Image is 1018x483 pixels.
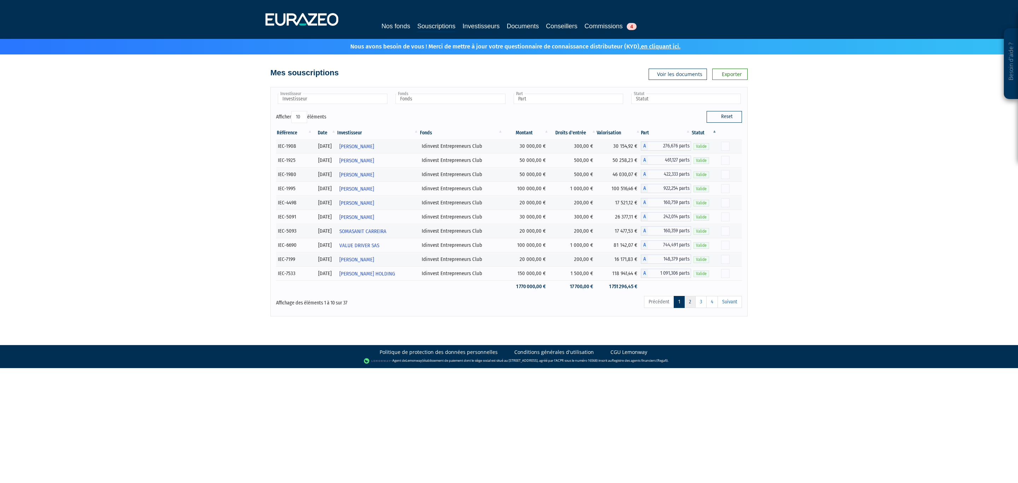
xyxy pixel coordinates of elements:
[298,144,302,149] i: [Français] Personne physique
[597,181,641,196] td: 100 516,46 €
[276,127,313,139] th: Référence : activer pour trier la colonne par ordre croissant
[597,280,641,293] td: 1 751 296,45 €
[414,225,416,238] i: Voir l'investisseur
[315,270,334,277] div: [DATE]
[330,41,680,51] p: Nous avons besoin de vous ! Merci de mettre à jour votre questionnaire de connaissance distribute...
[337,153,419,167] a: [PERSON_NAME]
[694,143,709,150] span: Valide
[278,270,310,277] div: IEC-7533
[278,171,310,178] div: IEC-1980
[414,267,416,280] i: Voir l'investisseur
[648,212,691,221] span: 242,014 parts
[313,127,337,139] th: Date: activer pour trier la colonne par ordre croissant
[298,229,302,233] i: [Français] Personne physique
[337,224,419,238] a: SOMASANIT CARREIRA
[414,239,416,252] i: Voir l'investisseur
[597,266,641,280] td: 118 941,44 €
[718,296,742,308] a: Suivant
[419,127,503,139] th: Fonds: activer pour trier la colonne par ordre croissant
[549,210,597,224] td: 300,00 €
[414,253,416,266] i: Voir l'investisseur
[503,196,549,210] td: 20 000,00 €
[339,168,374,181] span: [PERSON_NAME]
[315,157,334,164] div: [DATE]
[597,252,641,266] td: 16 171,83 €
[276,111,326,123] label: Afficher éléments
[641,226,648,235] span: A
[648,141,691,151] span: 276,676 parts
[503,238,549,252] td: 100 000,00 €
[503,181,549,196] td: 100 000,00 €
[503,153,549,167] td: 50 000,00 €
[549,196,597,210] td: 200,00 €
[315,227,334,235] div: [DATE]
[422,241,501,249] div: Idinvest Entrepreneurs Club
[691,127,718,139] th: Statut : activer pour trier la colonne par ordre d&eacute;croissant
[549,153,597,167] td: 500,00 €
[648,184,691,193] span: 922,254 parts
[597,167,641,181] td: 46 030,07 €
[597,238,641,252] td: 81 142,07 €
[641,43,680,50] a: en cliquant ici.
[597,153,641,167] td: 50 258,23 €
[707,111,742,122] button: Reset
[641,212,691,221] div: A - Idinvest Entrepreneurs Club
[648,170,691,179] span: 422,333 parts
[549,252,597,266] td: 200,00 €
[712,69,748,80] a: Exporter
[546,21,578,31] a: Conseillers
[337,266,419,280] a: [PERSON_NAME] HOLDING
[641,255,691,264] div: A - Idinvest Entrepreneurs Club
[315,241,334,249] div: [DATE]
[462,21,499,31] a: Investisseurs
[694,270,709,277] span: Valide
[278,185,310,192] div: IEC-1995
[503,224,549,238] td: 20 000,00 €
[422,270,501,277] div: Idinvest Entrepreneurs Club
[641,170,691,179] div: A - Idinvest Entrepreneurs Club
[339,239,379,252] span: VALUE DRIVER SAS
[315,199,334,206] div: [DATE]
[503,139,549,153] td: 30 000,00 €
[291,111,307,123] select: Afficheréléments
[278,256,310,263] div: IEC-7199
[337,238,419,252] a: VALUE DRIVER SAS
[641,269,648,278] span: A
[422,142,501,150] div: Idinvest Entrepreneurs Club
[641,198,648,207] span: A
[648,269,691,278] span: 1 091,306 parts
[597,139,641,153] td: 30 154,92 €
[674,296,685,308] a: 1
[627,23,637,30] span: 4
[641,156,691,165] div: A - Idinvest Entrepreneurs Club
[298,173,302,177] i: [Français] Personne physique
[649,69,707,80] a: Voir les documents
[337,167,419,181] a: [PERSON_NAME]
[549,266,597,280] td: 1 500,00 €
[503,127,549,139] th: Montant: activer pour trier la colonne par ordre croissant
[422,256,501,263] div: Idinvest Entrepreneurs Club
[706,296,718,308] a: 4
[641,184,691,193] div: A - Idinvest Entrepreneurs Club
[503,252,549,266] td: 20 000,00 €
[381,21,410,31] a: Nos fonds
[597,196,641,210] td: 17 521,12 €
[549,224,597,238] td: 200,00 €
[297,272,301,276] i: [Français] Personne physique
[339,182,374,196] span: [PERSON_NAME]
[315,256,334,263] div: [DATE]
[414,168,416,181] i: Voir l'investisseur
[337,196,419,210] a: [PERSON_NAME]
[337,181,419,196] a: [PERSON_NAME]
[695,296,707,308] a: 3
[641,184,648,193] span: A
[503,210,549,224] td: 30 000,00 €
[641,269,691,278] div: A - Idinvest Entrepreneurs Club
[414,197,416,210] i: Voir l'investisseur
[337,252,419,266] a: [PERSON_NAME]
[641,127,691,139] th: Part: activer pour trier la colonne par ordre croissant
[380,349,498,356] a: Politique de protection des données personnelles
[684,296,696,308] a: 2
[641,198,691,207] div: A - Idinvest Entrepreneurs Club
[7,357,1011,365] div: - Agent de (établissement de paiement dont le siège social est situé au [STREET_ADDRESS], agréé p...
